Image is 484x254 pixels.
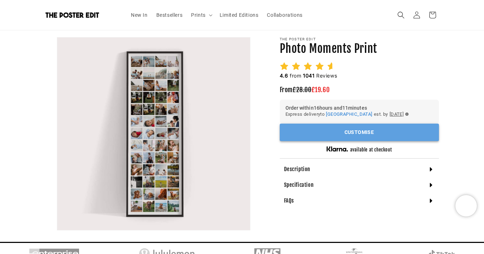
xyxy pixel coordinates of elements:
summary: Search [393,7,409,23]
span: Collaborations [267,12,302,18]
a: Collaborations [263,8,307,23]
span: est. by [374,110,388,118]
media-gallery: Gallery Viewer [45,37,262,230]
a: New In [127,8,152,23]
h1: Photo Moments Print [280,41,439,56]
span: Express delivery to [285,110,325,118]
a: Limited Editions [215,8,263,23]
h5: available at checkout [350,147,392,153]
h3: From [280,86,439,94]
span: £28.00 [293,86,312,94]
span: [GEOGRAPHIC_DATA] [326,111,372,117]
summary: Prints [187,8,215,23]
button: Customise [280,124,439,141]
img: The Poster Edit [45,12,99,18]
span: Limited Editions [220,12,259,18]
iframe: Chatra live chat [455,195,477,216]
h4: Specification [284,181,314,189]
span: New In [131,12,148,18]
span: 4.6 [280,73,288,79]
a: Bestsellers [152,8,187,23]
h6: Order within 16 hours and 11 minutes [285,105,433,110]
h4: FAQs [284,197,294,204]
h2: from Reviews [280,72,337,79]
h4: Description [284,166,311,173]
span: 1041 [303,73,314,79]
span: Prints [191,12,206,18]
div: outlined primary button group [280,124,439,141]
span: £19.60 [312,86,330,94]
p: The Poster Edit [280,37,439,41]
span: [DATE] [390,110,404,118]
button: [GEOGRAPHIC_DATA] [326,110,372,118]
span: Bestsellers [156,12,183,18]
a: The Poster Edit [43,10,119,21]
